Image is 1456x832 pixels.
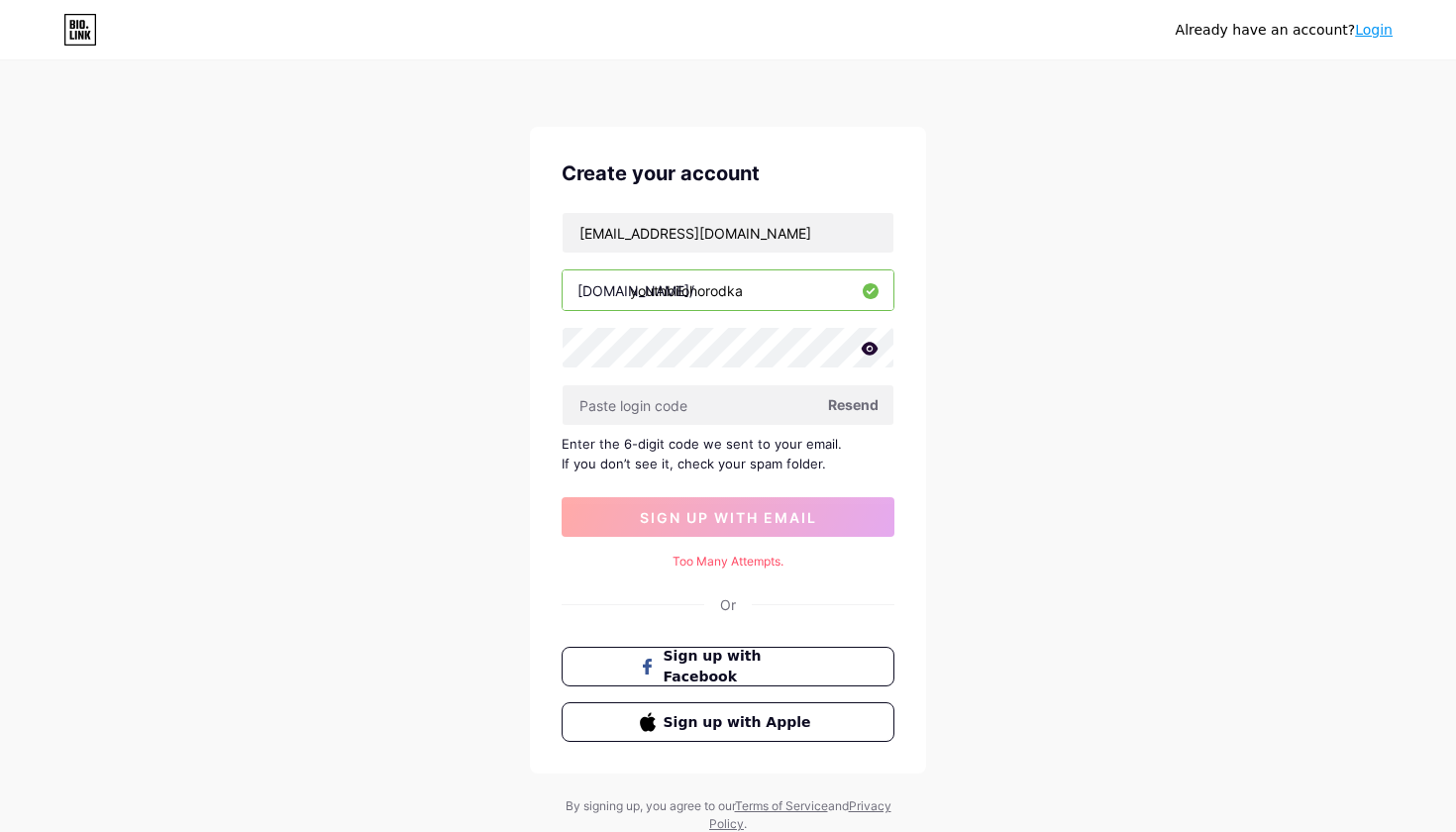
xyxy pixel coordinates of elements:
[563,270,893,310] input: username
[562,497,894,537] button: sign up with email
[577,280,694,301] div: [DOMAIN_NAME]/
[720,594,736,615] div: Or
[562,647,894,686] button: Sign up with Facebook
[1176,20,1393,41] div: Already have an account?
[735,798,828,813] a: Terms of Service
[664,646,817,687] span: Sign up with Facebook
[664,712,817,733] span: Sign up with Apple
[828,394,879,415] span: Resend
[563,213,893,253] input: Email
[563,385,893,425] input: Paste login code
[562,553,894,571] div: Too Many Attempts.
[562,158,894,188] div: Create your account
[562,702,894,742] button: Sign up with Apple
[640,509,817,526] span: sign up with email
[1355,22,1393,38] a: Login
[562,434,894,473] div: Enter the 6-digit code we sent to your email. If you don’t see it, check your spam folder.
